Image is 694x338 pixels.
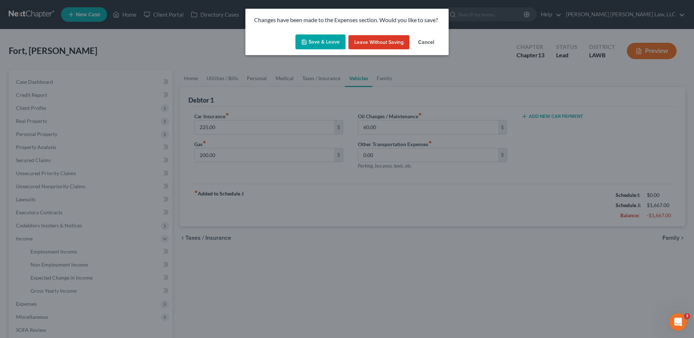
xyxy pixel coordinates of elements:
p: Changes have been made to the Expenses section. Would you like to save? [254,16,440,24]
button: Save & Leave [295,34,346,50]
button: Leave without Saving [348,35,409,50]
span: 3 [684,313,690,319]
button: Cancel [412,35,440,50]
iframe: Intercom live chat [669,313,687,331]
